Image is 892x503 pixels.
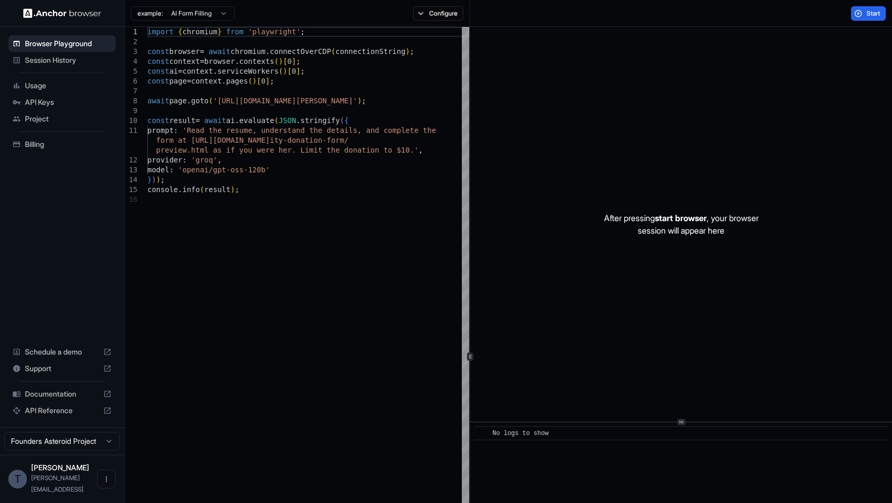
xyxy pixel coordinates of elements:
[209,47,230,56] span: await
[204,185,231,194] span: result
[279,67,283,75] span: (
[213,67,217,75] span: .
[125,37,138,47] div: 2
[8,111,116,127] div: Project
[187,97,191,105] span: .
[25,114,112,124] span: Project
[182,185,200,194] span: info
[125,66,138,76] div: 5
[8,136,116,153] div: Billing
[209,97,213,105] span: (
[230,47,265,56] span: chromium
[200,47,204,56] span: =
[169,47,200,56] span: browser
[296,116,300,125] span: .
[270,136,349,144] span: ity-donation-form/
[8,402,116,419] div: API Reference
[8,35,116,52] div: Browser Playground
[25,55,112,65] span: Session History
[296,57,300,65] span: ;
[287,67,292,75] span: [
[125,47,138,57] div: 3
[125,76,138,86] div: 6
[287,57,292,65] span: 0
[147,116,169,125] span: const
[375,146,418,154] span: n to $10.'
[8,470,27,488] div: T
[235,185,239,194] span: ;
[235,57,239,65] span: .
[492,430,548,437] span: No logs to show
[125,116,138,126] div: 10
[125,165,138,175] div: 13
[191,156,217,164] span: 'groq'
[358,97,362,105] span: )
[169,97,187,105] span: page
[300,67,305,75] span: ;
[125,126,138,135] div: 11
[196,116,200,125] span: =
[169,166,173,174] span: :
[125,96,138,106] div: 8
[362,97,366,105] span: ;
[300,116,340,125] span: stringify
[152,175,156,184] span: )
[235,116,239,125] span: .
[25,38,112,49] span: Browser Playground
[401,126,436,134] span: lete the
[275,116,279,125] span: (
[97,470,116,488] button: Open menu
[178,67,182,75] span: =
[266,47,270,56] span: .
[147,166,169,174] span: model
[147,185,178,194] span: console
[226,77,248,85] span: pages
[248,77,252,85] span: (
[147,97,169,105] span: await
[178,28,182,36] span: {
[156,175,160,184] span: )
[25,347,99,357] span: Schedule a demo
[252,77,256,85] span: )
[8,344,116,360] div: Schedule a demo
[292,57,296,65] span: ]
[187,77,191,85] span: =
[336,47,406,56] span: connectionString
[867,9,881,18] span: Start
[217,28,222,36] span: }
[344,116,348,125] span: {
[300,28,305,36] span: ;
[147,57,169,65] span: const
[182,156,186,164] span: :
[604,212,759,237] p: After pressing , your browser session will appear here
[156,136,270,144] span: form at [URL][DOMAIN_NAME]
[125,86,138,96] div: 7
[222,77,226,85] span: .
[191,97,209,105] span: goto
[204,57,235,65] span: browser
[279,116,296,125] span: JSON
[147,156,182,164] span: provider
[8,77,116,94] div: Usage
[147,175,152,184] span: }
[239,116,274,125] span: evaluate
[410,47,414,56] span: ;
[655,213,707,223] span: start browser
[283,67,287,75] span: )
[125,106,138,116] div: 9
[230,185,235,194] span: )
[25,97,112,107] span: API Keys
[479,428,485,439] span: ​
[200,185,204,194] span: (
[182,28,217,36] span: chromium
[25,80,112,91] span: Usage
[23,8,101,18] img: Anchor Logo
[266,77,270,85] span: ]
[125,27,138,37] div: 1
[248,28,300,36] span: 'playwright'
[204,116,226,125] span: await
[125,185,138,195] div: 15
[156,146,375,154] span: preview.html as if you were her. Limit the donatio
[191,77,222,85] span: context
[25,389,99,399] span: Documentation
